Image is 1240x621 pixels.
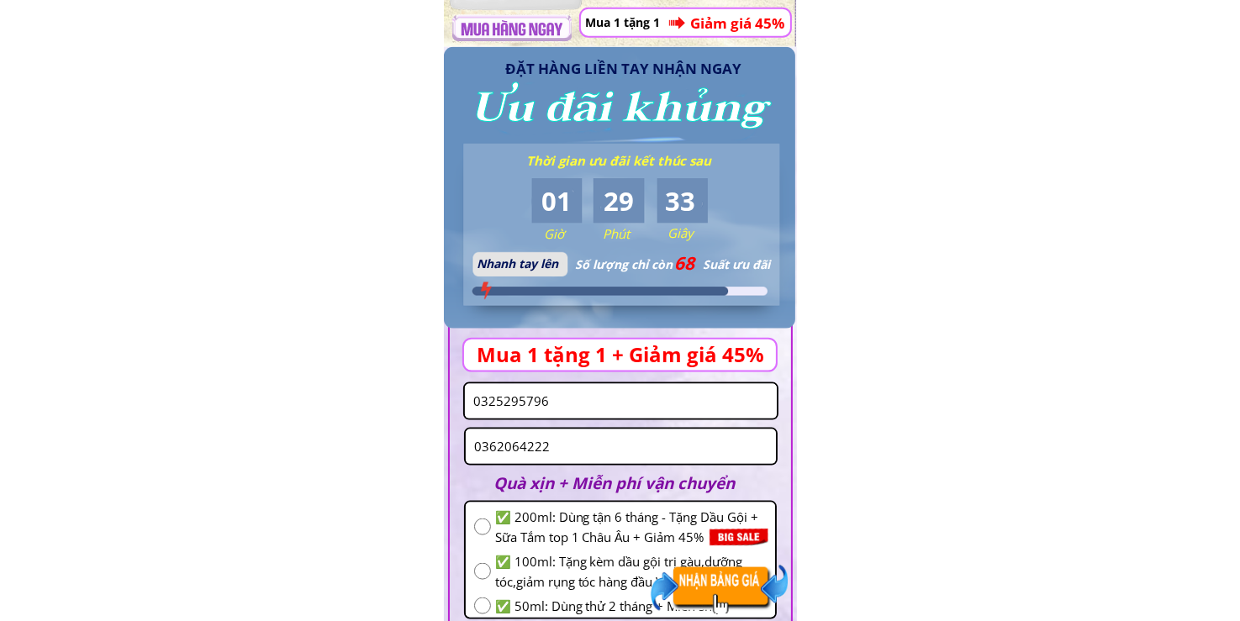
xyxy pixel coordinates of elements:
h3: Ưu đãi khủng [471,76,768,141]
h3: Thời gian ưu đãi kết thúc sau [526,150,724,171]
span: ✅ 50ml: Dùng thử 2 tháng + Miễn ship [495,596,767,616]
span: Số lượng chỉ còn Suất ưu đãi [575,256,770,272]
span: ✅ 200ml: Dùng tận 6 tháng - Tặng Dầu Gội + Sữa Tắm top 1 Châu Âu + Giảm 45% [495,507,767,547]
h3: Giây [667,223,731,243]
span: Nhanh tay lên [477,255,558,271]
h3: ĐẶT HÀNG LIỀN TAY NHẬN NGAY [505,57,757,80]
h3: Phút [603,224,667,244]
span: ✅ 100ml: Tặng kèm dầu gội trị gàu,dưỡng tóc,giảm rụng tóc hàng đầu Việt Nam [495,551,767,592]
h3: Giảm giá 45% [691,12,805,34]
input: Số điện thoại: [470,429,772,464]
input: Họ và Tên: [469,384,773,418]
h3: Mua 1 tặng 1 [585,13,672,32]
h3: Mua 1 tặng 1 + Giảm giá 45% [478,339,789,371]
h2: Quà xịn + Miễn phí vận chuyển [494,471,758,496]
h3: Giờ [544,224,608,244]
span: 68 [675,251,695,275]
